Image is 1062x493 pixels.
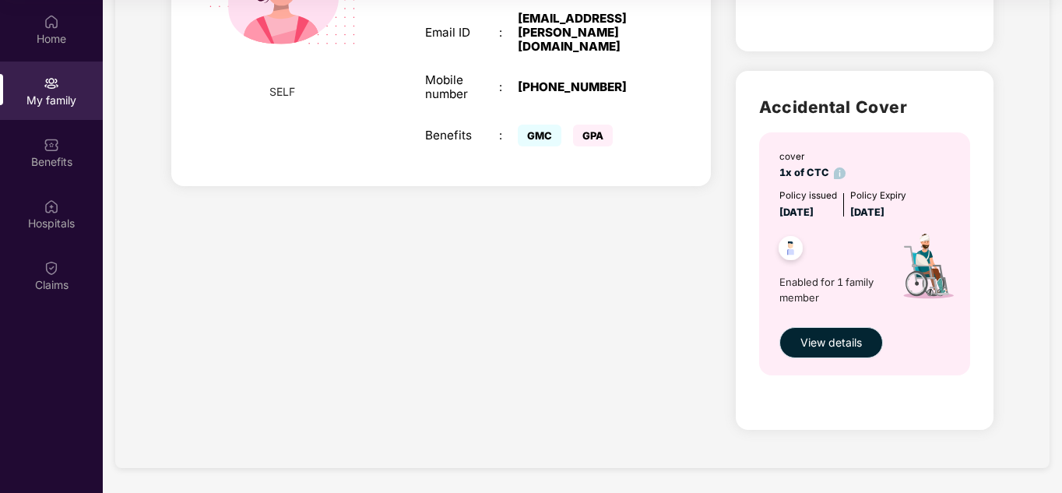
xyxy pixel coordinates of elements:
div: cover [779,150,846,164]
span: GMC [518,125,561,146]
img: svg+xml;base64,PHN2ZyBpZD0iSG9tZSIgeG1sbnM9Imh0dHA6Ly93d3cudzMub3JnLzIwMDAvc3ZnIiB3aWR0aD0iMjAiIG... [44,14,59,30]
img: svg+xml;base64,PHN2ZyBpZD0iQmVuZWZpdHMiIHhtbG5zPSJodHRwOi8vd3d3LnczLm9yZy8yMDAwL3N2ZyIgd2lkdGg9Ij... [44,137,59,153]
span: [DATE] [779,206,814,218]
span: 1x of CTC [779,167,846,178]
div: [EMAIL_ADDRESS][PERSON_NAME][DOMAIN_NAME] [518,12,648,55]
div: Policy Expiry [850,188,906,203]
img: svg+xml;base64,PHN2ZyB3aWR0aD0iMjAiIGhlaWdodD0iMjAiIHZpZXdCb3g9IjAgMCAyMCAyMCIgZmlsbD0ibm9uZSIgeG... [44,76,59,91]
img: icon [881,220,972,319]
div: Policy issued [779,188,837,203]
span: GPA [573,125,613,146]
img: svg+xml;base64,PHN2ZyB4bWxucz0iaHR0cDovL3d3dy53My5vcmcvMjAwMC9zdmciIHdpZHRoPSI0OC45NDMiIGhlaWdodD... [772,231,810,269]
div: Email ID [425,26,500,40]
div: : [499,80,518,94]
span: Enabled for 1 family member [779,274,881,306]
img: info [834,167,846,179]
button: View details [779,327,883,358]
span: [DATE] [850,206,884,218]
span: View details [800,334,862,351]
img: svg+xml;base64,PHN2ZyBpZD0iQ2xhaW0iIHhtbG5zPSJodHRwOi8vd3d3LnczLm9yZy8yMDAwL3N2ZyIgd2lkdGg9IjIwIi... [44,260,59,276]
div: : [499,129,518,143]
div: : [499,26,518,40]
h2: Accidental Cover [759,94,970,120]
div: Mobile number [425,73,500,101]
div: [PHONE_NUMBER] [518,80,648,94]
div: Benefits [425,129,500,143]
img: svg+xml;base64,PHN2ZyBpZD0iSG9zcGl0YWxzIiB4bWxucz0iaHR0cDovL3d3dy53My5vcmcvMjAwMC9zdmciIHdpZHRoPS... [44,199,59,214]
span: SELF [269,83,295,100]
